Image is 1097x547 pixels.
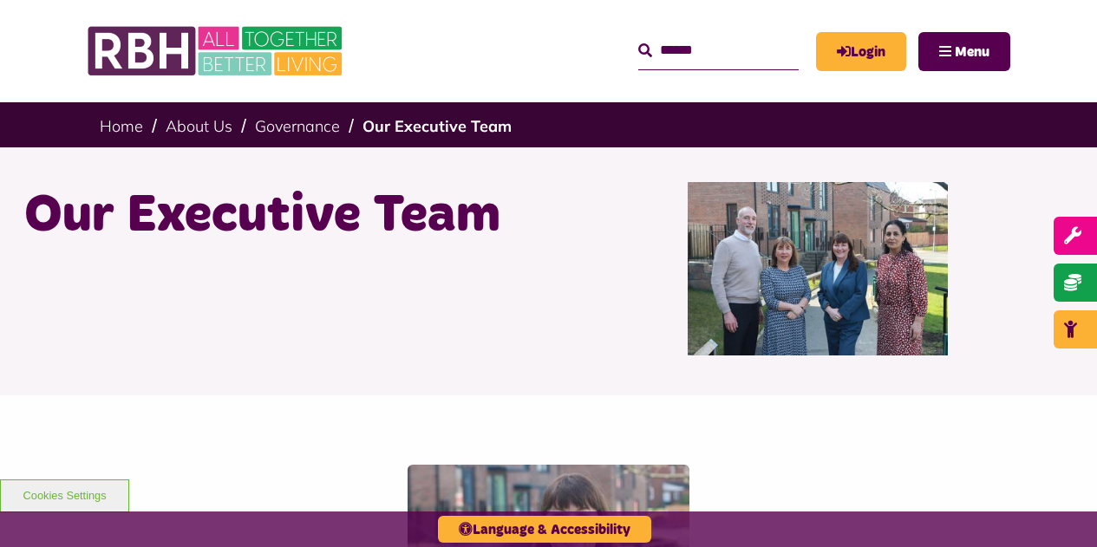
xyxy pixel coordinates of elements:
iframe: Netcall Web Assistant for live chat [1019,469,1097,547]
h1: Our Executive Team [24,182,536,250]
a: MyRBH [816,32,906,71]
img: RBH Executive Team [688,182,948,355]
button: Language & Accessibility [438,516,651,543]
a: About Us [166,116,232,136]
button: Navigation [918,32,1010,71]
a: Home [100,116,143,136]
span: Menu [955,45,989,59]
a: Our Executive Team [362,116,512,136]
a: Governance [255,116,340,136]
img: RBH [87,17,347,85]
